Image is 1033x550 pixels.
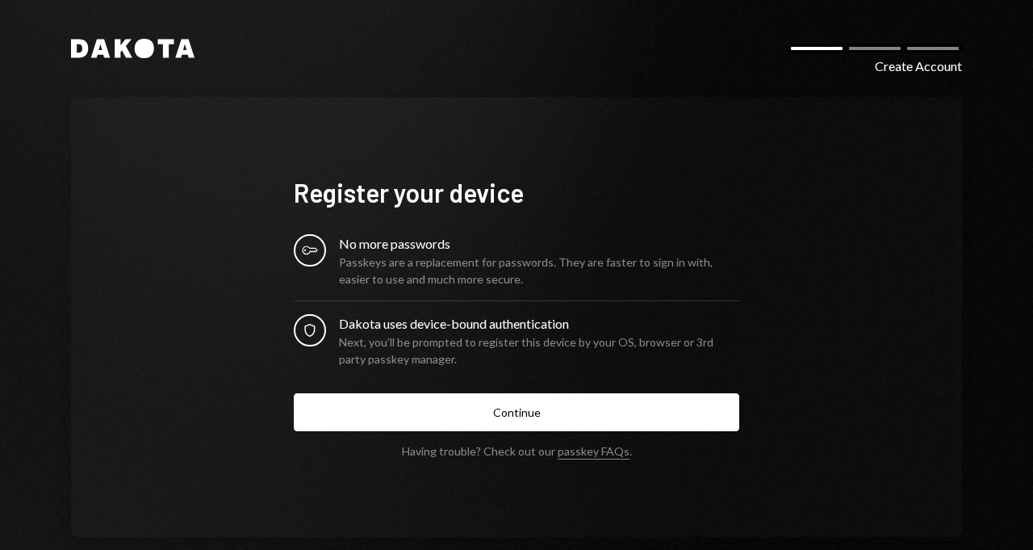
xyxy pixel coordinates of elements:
div: No more passwords [339,234,739,254]
div: Next, you’ll be prompted to register this device by your OS, browser or 3rd party passkey manager. [339,334,739,367]
a: passkey FAQs [558,444,629,460]
div: Dakota uses device-bound authentication [339,314,739,334]
div: Create Account [875,57,962,76]
h1: Register your device [294,176,739,208]
div: Having trouble? Check out our . [402,444,632,458]
button: Continue [294,393,739,431]
div: Passkeys are a replacement for passwords. They are faster to sign in with, easier to use and much... [339,254,739,288]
